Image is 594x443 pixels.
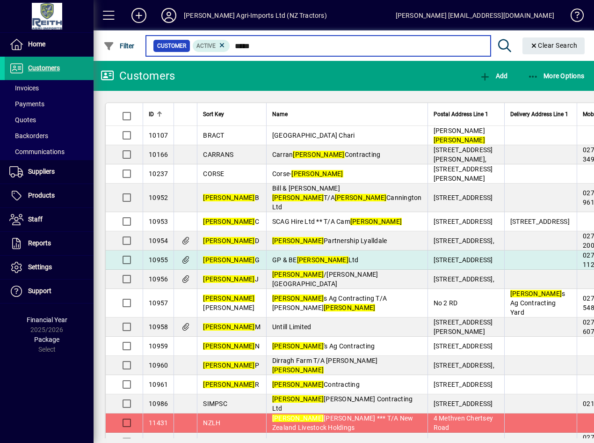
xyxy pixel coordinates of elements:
[203,170,224,177] span: CORSE
[28,239,51,247] span: Reports
[27,316,67,324] span: Financial Year
[203,256,254,264] em: [PERSON_NAME]
[434,381,493,388] span: [STREET_ADDRESS]
[203,295,254,311] span: [PERSON_NAME]
[297,256,348,264] em: [PERSON_NAME]
[28,64,60,72] span: Customers
[203,342,260,350] span: N
[9,148,65,155] span: Communications
[528,72,585,80] span: More Options
[525,67,587,84] button: More Options
[5,33,94,56] a: Home
[149,194,168,201] span: 10952
[272,185,422,211] span: Bill & [PERSON_NAME] T/A Cannington Ltd
[203,400,227,407] span: SIMPSC
[149,400,168,407] span: 10986
[203,218,254,225] em: [PERSON_NAME]
[203,218,259,225] span: C
[103,42,135,50] span: Filter
[203,362,259,369] span: P
[203,323,261,331] span: M
[28,40,45,48] span: Home
[9,116,36,124] span: Quotes
[203,109,224,119] span: Sort Key
[203,237,259,244] span: D
[272,366,324,374] em: [PERSON_NAME]
[434,136,485,144] em: [PERSON_NAME]
[28,215,43,223] span: Staff
[9,132,48,140] span: Backorders
[149,237,168,244] span: 10954
[28,192,55,199] span: Products
[203,419,220,427] span: NZLH
[350,218,402,225] em: [PERSON_NAME]
[9,84,39,92] span: Invoices
[272,342,375,350] span: 's Ag Contracting
[434,362,494,369] span: [STREET_ADDRESS],
[203,362,254,369] em: [PERSON_NAME]
[335,194,386,201] em: [PERSON_NAME]
[479,72,507,80] span: Add
[272,323,311,331] span: Untill Limited
[434,194,493,201] span: [STREET_ADDRESS]
[154,7,184,24] button: Profile
[149,419,168,427] span: 11431
[5,128,94,144] a: Backorders
[28,168,55,175] span: Suppliers
[530,42,578,49] span: Clear Search
[149,109,154,119] span: ID
[272,256,359,264] span: GP & BE Ltd
[396,8,554,23] div: [PERSON_NAME] [EMAIL_ADDRESS][DOMAIN_NAME]
[5,144,94,160] a: Communications
[203,323,254,331] em: [PERSON_NAME]
[5,96,94,112] a: Payments
[434,109,488,119] span: Postal Address Line 1
[434,342,493,350] span: [STREET_ADDRESS]
[324,304,375,311] em: [PERSON_NAME]
[149,323,168,331] span: 10958
[434,237,494,244] span: [STREET_ADDRESS],
[5,160,94,184] a: Suppliers
[434,165,493,182] span: [STREET_ADDRESS][PERSON_NAME]
[28,263,52,271] span: Settings
[272,381,360,388] span: Contracting
[149,362,168,369] span: 10960
[272,237,387,244] span: Partnership Lyalldale
[149,151,168,158] span: 10166
[272,357,378,374] span: Dirragh Farm T/A [PERSON_NAME]
[272,237,324,244] em: [PERSON_NAME]
[149,381,168,388] span: 10961
[149,218,168,225] span: 10953
[5,112,94,128] a: Quotes
[272,109,288,119] span: Name
[434,127,485,144] span: [PERSON_NAME]
[272,381,324,388] em: [PERSON_NAME]
[203,194,259,201] span: B
[477,67,510,84] button: Add
[5,184,94,207] a: Products
[184,8,327,23] div: [PERSON_NAME] Agri-Imports Ltd (NZ Tractors)
[157,41,186,51] span: Customer
[434,275,494,283] span: [STREET_ADDRESS],
[196,43,216,49] span: Active
[510,218,570,225] span: [STREET_ADDRESS]
[203,194,254,201] em: [PERSON_NAME]
[203,275,254,283] em: [PERSON_NAME]
[510,109,568,119] span: Delivery Address Line 1
[272,295,387,311] span: s Ag Contracting T/A [PERSON_NAME]
[272,295,324,302] em: [PERSON_NAME]
[272,342,324,350] em: [PERSON_NAME]
[434,318,493,335] span: [STREET_ADDRESS][PERSON_NAME]
[434,299,458,307] span: No 2 RD
[149,299,168,307] span: 10957
[272,271,378,288] span: /[PERSON_NAME] [GEOGRAPHIC_DATA]
[272,414,413,431] span: [PERSON_NAME] *** T/A New Zealand Livestock Holdings
[203,237,254,244] em: [PERSON_NAME]
[272,395,413,412] span: [PERSON_NAME] Contracting Ltd
[434,218,493,225] span: [STREET_ADDRESS]
[5,256,94,279] a: Settings
[28,287,51,295] span: Support
[9,100,44,108] span: Payments
[510,290,565,316] span: s Ag Contracting Yard
[434,146,493,163] span: [STREET_ADDRESS][PERSON_NAME],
